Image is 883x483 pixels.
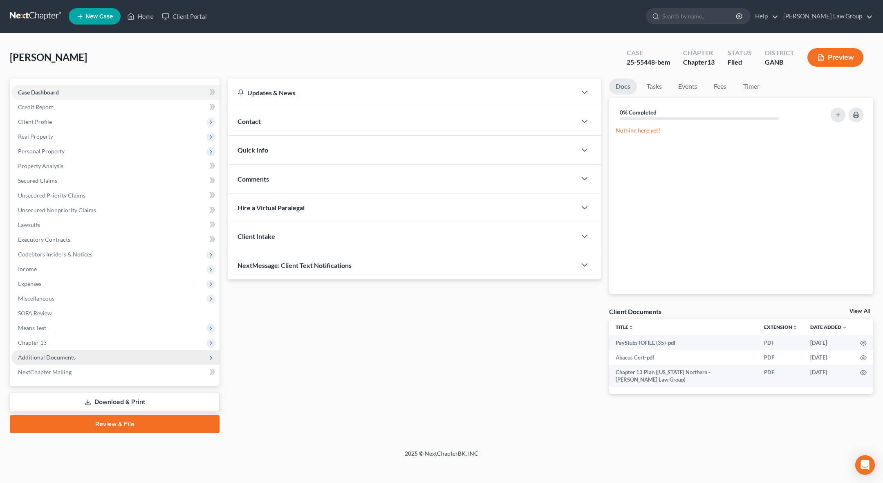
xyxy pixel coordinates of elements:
[18,207,96,213] span: Unsecured Nonpriority Claims
[609,350,757,365] td: Abacus Cert-pdf
[616,324,633,330] a: Titleunfold_more
[85,13,113,20] span: New Case
[609,335,757,350] td: PayStubsTOFILE (35)-pdf
[764,324,797,330] a: Extensionunfold_more
[123,9,158,24] a: Home
[765,58,794,67] div: GANB
[609,79,637,94] a: Docs
[10,51,87,63] span: [PERSON_NAME]
[18,177,57,184] span: Secured Claims
[238,146,268,154] span: Quick Info
[810,324,847,330] a: Date Added expand_more
[662,9,737,24] input: Search by name...
[751,9,778,24] a: Help
[18,251,92,258] span: Codebtors Insiders & Notices
[728,48,752,58] div: Status
[11,100,220,115] a: Credit Report
[158,9,211,24] a: Client Portal
[238,175,269,183] span: Comments
[842,325,847,330] i: expand_more
[804,350,854,365] td: [DATE]
[10,393,220,412] a: Download & Print
[11,218,220,232] a: Lawsuits
[238,204,305,211] span: Hire a Virtual Paralegal
[804,335,854,350] td: [DATE]
[765,48,794,58] div: District
[707,58,715,66] span: 13
[18,148,65,155] span: Personal Property
[18,339,47,346] span: Chapter 13
[18,265,37,272] span: Income
[757,350,804,365] td: PDF
[804,365,854,387] td: [DATE]
[683,48,715,58] div: Chapter
[11,85,220,100] a: Case Dashboard
[11,306,220,321] a: SOFA Review
[238,232,275,240] span: Client Intake
[640,79,668,94] a: Tasks
[672,79,704,94] a: Events
[18,354,76,361] span: Additional Documents
[238,88,567,97] div: Updates & News
[18,221,40,228] span: Lawsuits
[807,48,863,67] button: Preview
[11,188,220,203] a: Unsecured Priority Claims
[728,58,752,67] div: Filed
[18,103,53,110] span: Credit Report
[11,159,220,173] a: Property Analysis
[18,368,72,375] span: NextChapter Mailing
[18,236,70,243] span: Executory Contracts
[10,415,220,433] a: Review & File
[616,126,867,135] p: Nothing here yet!
[18,118,52,125] span: Client Profile
[18,295,54,302] span: Miscellaneous
[11,365,220,380] a: NextChapter Mailing
[609,307,661,316] div: Client Documents
[18,133,53,140] span: Real Property
[737,79,766,94] a: Timer
[683,58,715,67] div: Chapter
[627,48,670,58] div: Case
[238,261,352,269] span: NextMessage: Client Text Notifications
[792,325,797,330] i: unfold_more
[609,365,757,387] td: Chapter 13 Plan ([US_STATE] Northern - [PERSON_NAME] Law Group)
[855,455,875,475] div: Open Intercom Messenger
[849,308,870,314] a: View All
[627,58,670,67] div: 25-55448-bem
[11,232,220,247] a: Executory Contracts
[707,79,733,94] a: Fees
[238,117,261,125] span: Contact
[208,449,675,464] div: 2025 © NextChapterBK, INC
[18,89,59,96] span: Case Dashboard
[18,162,63,169] span: Property Analysis
[628,325,633,330] i: unfold_more
[779,9,873,24] a: [PERSON_NAME] Law Group
[757,365,804,387] td: PDF
[757,335,804,350] td: PDF
[18,280,41,287] span: Expenses
[620,109,657,116] strong: 0% Completed
[18,192,85,199] span: Unsecured Priority Claims
[11,173,220,188] a: Secured Claims
[11,203,220,218] a: Unsecured Nonpriority Claims
[18,310,52,317] span: SOFA Review
[18,324,46,331] span: Means Test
